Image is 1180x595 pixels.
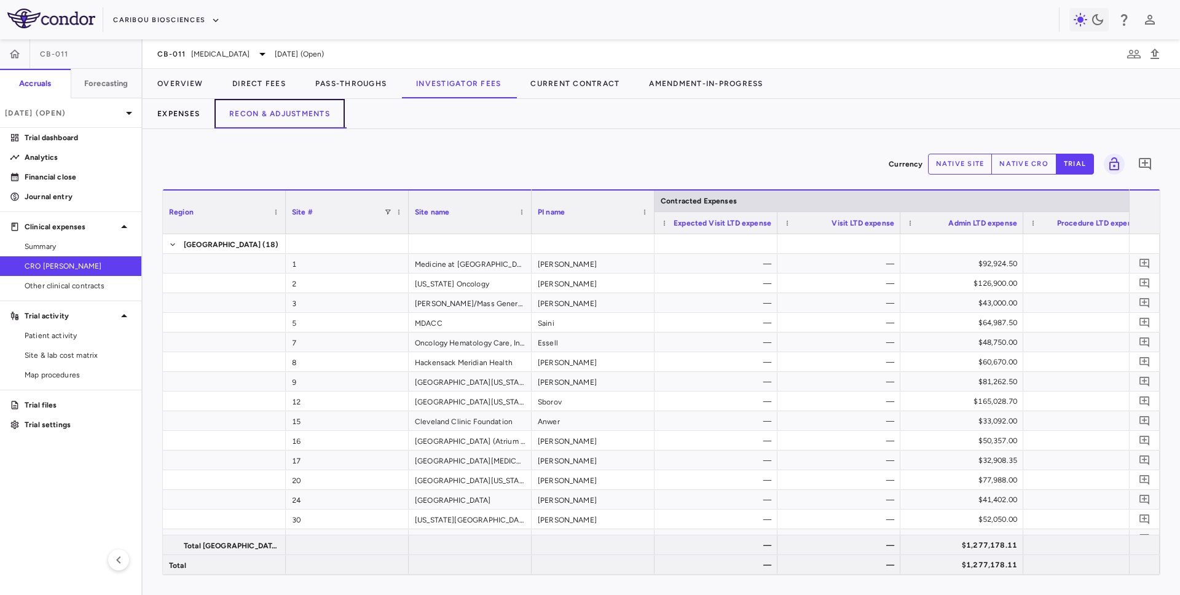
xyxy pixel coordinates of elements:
button: Amendment-In-Progress [634,69,777,98]
div: — [666,411,771,431]
div: 2 [286,274,409,293]
div: — [789,372,894,392]
div: [GEOGRAPHIC_DATA] (Atrium Health/[PERSON_NAME]) [409,431,532,450]
p: Trial dashboard [25,132,132,143]
span: Total [GEOGRAPHIC_DATA] [184,536,278,556]
div: $41,402.00 [911,490,1017,510]
div: 1 [286,254,409,273]
div: Essell [532,333,655,352]
span: [DATE] (Open) [275,49,324,60]
img: logo-full-SnFGN8VE.png [7,9,95,28]
div: — [666,293,771,313]
div: [PERSON_NAME] [532,510,655,529]
div: 16 [286,431,409,450]
div: — [1034,490,1140,510]
button: Add comment [1136,432,1153,449]
div: MDACC [409,313,532,332]
div: — [1034,411,1140,431]
div: 8 [286,352,409,371]
div: Anwer [532,411,655,430]
div: [PERSON_NAME] [532,372,655,391]
div: — [789,451,894,470]
div: — [666,274,771,293]
div: — [789,333,894,352]
span: Site & lab cost matrix [25,350,132,361]
div: — [666,555,771,575]
span: Site name [415,208,449,216]
span: [GEOGRAPHIC_DATA] [184,235,261,254]
button: Add comment [1136,471,1153,488]
div: [GEOGRAPHIC_DATA][US_STATE] [409,372,532,391]
svg: Add comment [1139,376,1150,387]
div: 39 [286,529,409,548]
p: Trial activity [25,310,117,321]
p: Analytics [25,152,132,163]
span: (18) [262,235,279,254]
div: — [1034,451,1140,470]
div: $60,670.00 [911,352,1017,372]
p: Financial close [25,171,132,183]
div: — [789,352,894,372]
div: $165,028.70 [911,392,1017,411]
div: [PERSON_NAME] [532,254,655,273]
div: [GEOGRAPHIC_DATA][US_STATE] (Huntsman [MEDICAL_DATA] Institute) [409,392,532,411]
div: $77,988.00 [911,470,1017,490]
div: $33,092.00 [911,411,1017,431]
div: $64,987.50 [911,313,1017,333]
button: Add comment [1135,154,1155,175]
div: — [666,535,771,555]
div: 15 [286,411,409,430]
div: — [1034,254,1140,274]
p: [DATE] (Open) [5,108,122,119]
div: [GEOGRAPHIC_DATA] [409,490,532,509]
button: Add comment [1136,294,1153,311]
svg: Add comment [1139,277,1150,289]
div: — [789,411,894,431]
div: 20 [286,470,409,489]
div: — [666,451,771,470]
span: [MEDICAL_DATA] [191,49,250,60]
span: Other clinical contracts [25,280,132,291]
button: Add comment [1136,353,1153,370]
span: CRO [PERSON_NAME] [25,261,132,272]
button: Add comment [1136,511,1153,527]
div: $81,262.50 [911,372,1017,392]
div: — [1034,510,1140,529]
span: CB-011 [157,49,186,59]
div: — [666,470,771,490]
div: [PERSON_NAME] [532,293,655,312]
div: — [666,372,771,392]
div: — [789,313,894,333]
div: [PERSON_NAME] [532,470,655,489]
div: — [789,490,894,510]
svg: Add comment [1139,395,1150,407]
h6: Forecasting [84,78,128,89]
button: Add comment [1136,491,1153,508]
div: 9 [286,372,409,391]
div: — [1034,470,1140,490]
div: — [789,431,894,451]
button: Recon & Adjustments [214,99,345,128]
div: [US_STATE] Oncology [409,274,532,293]
div: $92,924.50 [911,254,1017,274]
div: [PERSON_NAME] [532,431,655,450]
div: Cleveland Clinic Foundation [409,411,532,430]
svg: Add comment [1139,415,1150,427]
div: — [1034,313,1140,333]
div: — [1034,555,1140,575]
div: — [1034,431,1140,451]
span: PI name [538,208,565,216]
div: — [1034,535,1140,555]
svg: Add comment [1139,356,1150,368]
button: Direct Fees [218,69,301,98]
span: Summary [25,241,132,252]
div: — [666,431,771,451]
div: [GEOGRAPHIC_DATA][US_STATE] [409,470,532,489]
div: $1,277,178.11 [911,555,1017,575]
div: — [789,392,894,411]
div: 30 [286,510,409,529]
button: Add comment [1136,452,1153,468]
div: 7 [286,333,409,352]
div: $1,277,178.11 [911,535,1017,555]
button: Add comment [1136,393,1153,409]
